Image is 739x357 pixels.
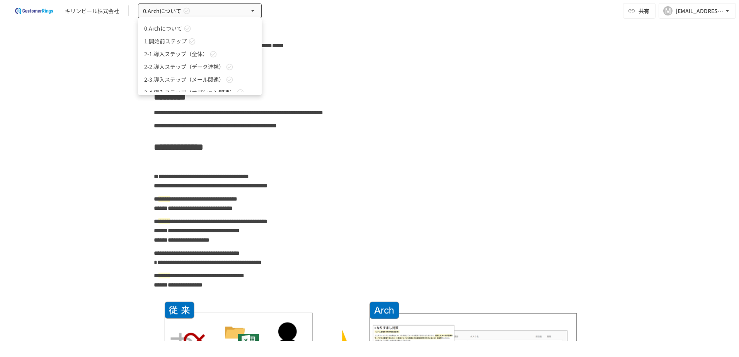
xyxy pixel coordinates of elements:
span: 2-4.導入ステップ（オプション関連） [144,88,235,96]
span: 2-2.導入ステップ（データ連携） [144,63,224,71]
span: 2-3.導入ステップ（メール関連） [144,76,224,84]
span: 2-1.導入ステップ（全体） [144,50,208,58]
span: 0.Archについて [144,24,182,33]
span: 1.開始前ステップ [144,37,187,45]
